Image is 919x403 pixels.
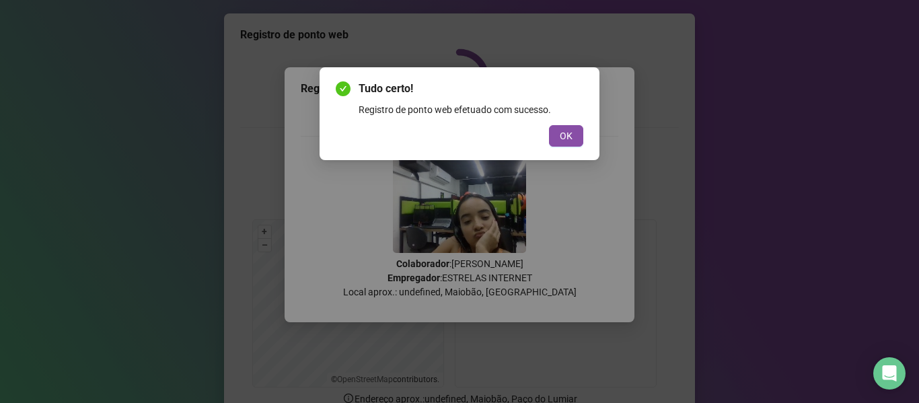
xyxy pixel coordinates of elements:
span: check-circle [336,81,351,96]
span: OK [560,129,573,143]
button: OK [549,125,583,147]
div: Registro de ponto web efetuado com sucesso. [359,102,583,117]
div: Open Intercom Messenger [873,357,906,390]
span: Tudo certo! [359,81,583,97]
